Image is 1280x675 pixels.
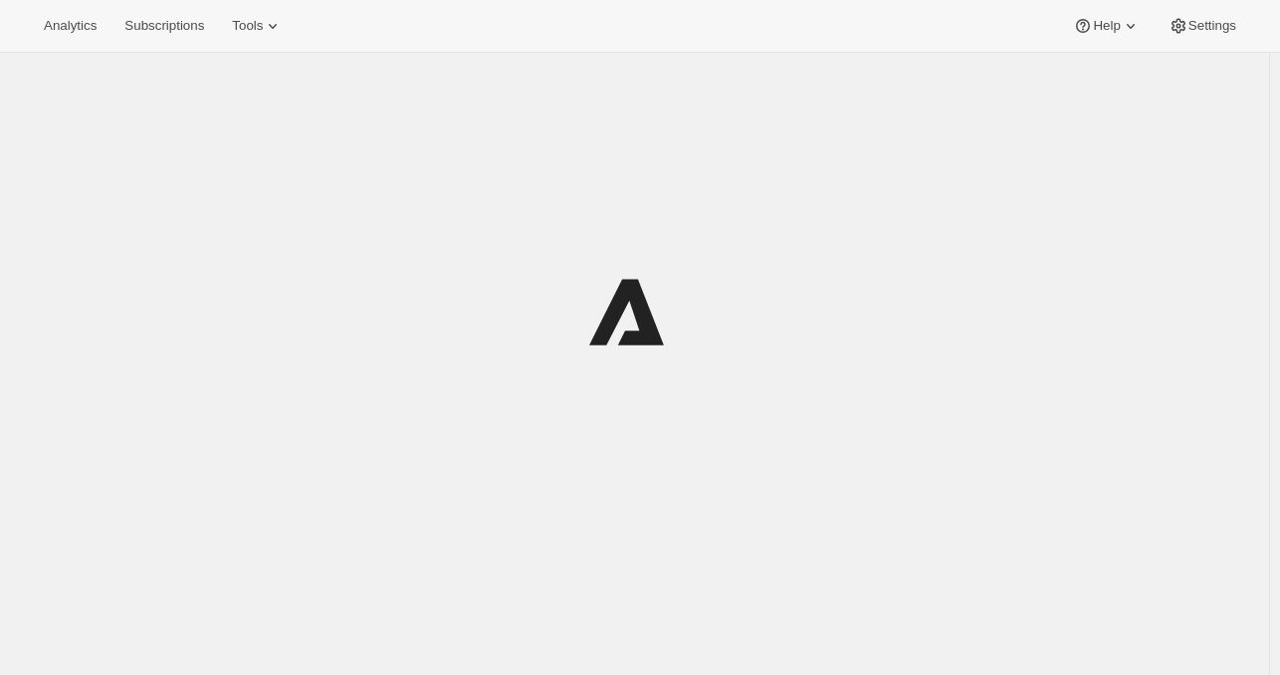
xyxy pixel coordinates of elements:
[232,18,263,34] span: Tools
[1093,18,1120,34] span: Help
[220,12,295,40] button: Tools
[1188,18,1236,34] span: Settings
[32,12,108,40] button: Analytics
[112,12,216,40] button: Subscriptions
[1061,12,1152,40] button: Help
[1157,12,1248,40] button: Settings
[124,18,204,34] span: Subscriptions
[44,18,97,34] span: Analytics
